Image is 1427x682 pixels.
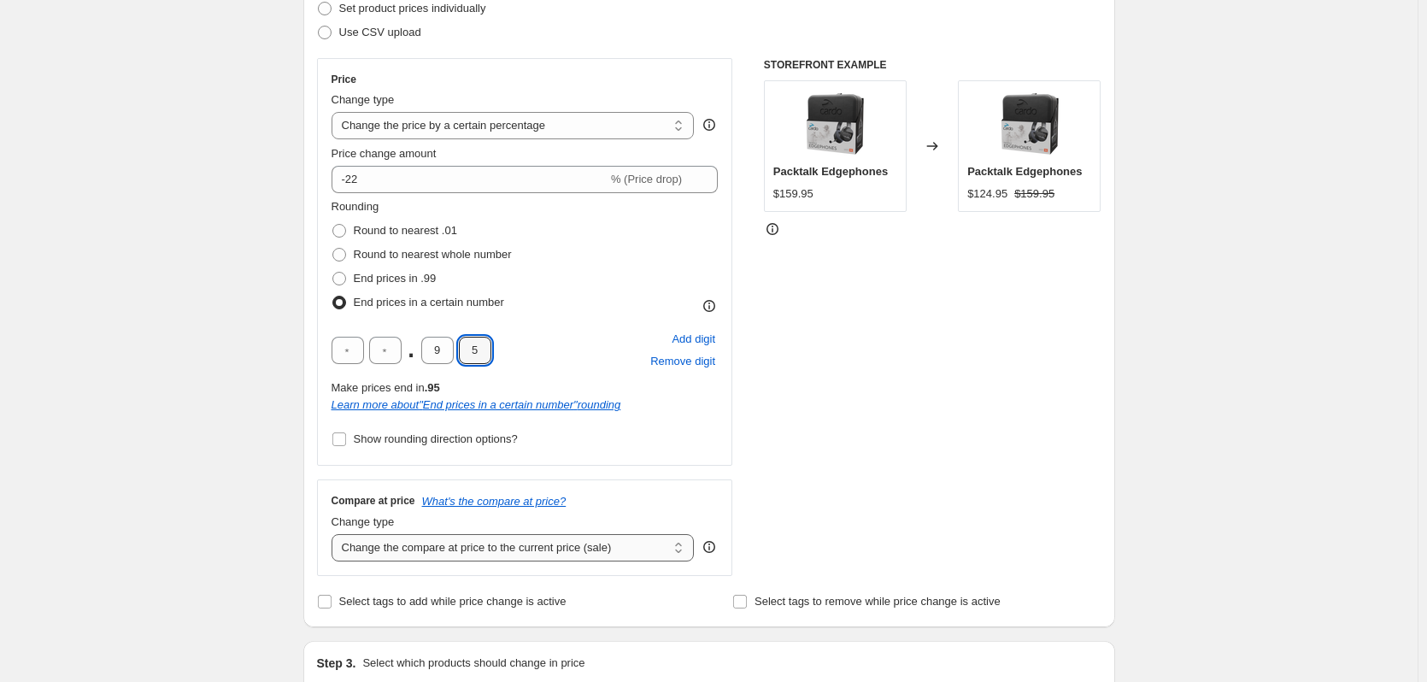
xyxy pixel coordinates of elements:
[332,381,440,394] span: Make prices end in
[339,26,421,38] span: Use CSV upload
[332,398,621,411] i: Learn more about " End prices in a certain number " rounding
[421,337,454,364] input: ﹡
[650,353,715,370] span: Remove digit
[967,185,1007,203] div: $124.95
[317,655,356,672] h2: Step 3.
[332,73,356,86] h3: Price
[332,166,608,193] input: -15
[407,337,416,364] span: .
[362,655,584,672] p: Select which products should change in price
[672,331,715,348] span: Add digit
[332,337,364,364] input: ﹡
[967,165,1082,178] span: Packtalk Edgephones
[669,328,718,350] button: Add placeholder
[369,337,402,364] input: ﹡
[332,147,437,160] span: Price change amount
[354,296,504,309] span: End prices in a certain number
[755,595,1001,608] span: Select tags to remove while price change is active
[354,248,512,261] span: Round to nearest whole number
[332,398,621,411] a: Learn more about"End prices in a certain number"rounding
[1014,185,1054,203] strike: $159.95
[339,595,567,608] span: Select tags to add while price change is active
[332,93,395,106] span: Change type
[459,337,491,364] input: ﹡
[764,58,1101,72] h6: STOREFRONT EXAMPLE
[801,90,869,158] img: EdgephonesPKG_80x.png
[332,200,379,213] span: Rounding
[354,224,457,237] span: Round to nearest .01
[354,272,437,285] span: End prices in .99
[354,432,518,445] span: Show rounding direction options?
[425,381,440,394] b: .95
[332,494,415,508] h3: Compare at price
[611,173,682,185] span: % (Price drop)
[332,515,395,528] span: Change type
[773,165,888,178] span: Packtalk Edgephones
[422,495,567,508] button: What's the compare at price?
[773,185,813,203] div: $159.95
[701,538,718,556] div: help
[339,2,486,15] span: Set product prices individually
[701,116,718,133] div: help
[648,350,718,373] button: Remove placeholder
[995,90,1064,158] img: EdgephonesPKG_80x.png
